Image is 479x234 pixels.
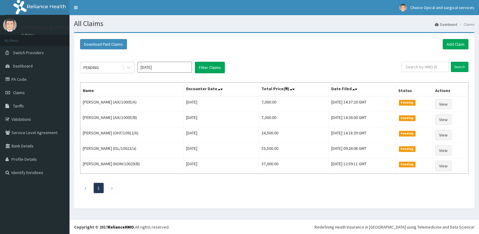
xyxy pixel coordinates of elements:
[435,22,457,27] a: Dashboard
[399,115,416,121] span: Pending
[21,25,103,30] p: Choice Opical and surgical services
[259,158,329,174] td: 37,000.00
[195,62,225,73] button: Filter Claims
[183,112,259,127] td: [DATE]
[259,83,329,97] th: Total Price(₦)
[84,185,87,191] a: Previous page
[80,127,184,143] td: [PERSON_NAME] (OHT/10912/A)
[315,224,474,230] div: Redefining Heath Insurance in [GEOGRAPHIC_DATA] using Telemedicine and Data Science!
[329,83,396,97] th: Date Filed
[183,127,259,143] td: [DATE]
[329,143,396,158] td: [DATE] 09:26:08 GMT
[396,83,432,97] th: Status
[458,22,474,27] li: Claims
[259,96,329,112] td: 7,000.00
[21,33,36,37] a: Online
[399,4,407,12] img: User Image
[329,158,396,174] td: [DATE] 12:59:11 GMT
[74,20,474,28] h1: All Claims
[435,161,451,171] a: View
[183,143,259,158] td: [DATE]
[13,103,24,109] span: Tariffs
[433,83,468,97] th: Actions
[329,112,396,127] td: [DATE] 14:36:00 GMT
[399,162,416,167] span: Pending
[183,158,259,174] td: [DATE]
[80,158,184,174] td: [PERSON_NAME] (NOM/10029/B)
[399,131,416,136] span: Pending
[259,127,329,143] td: 34,500.00
[138,62,192,73] input: Select Month and Year
[402,62,449,72] input: Search by HMO ID
[80,96,184,112] td: [PERSON_NAME] (AIX/10005/A)
[80,83,184,97] th: Name
[435,130,451,140] a: View
[3,18,17,32] img: User Image
[435,114,451,125] a: View
[83,64,99,71] div: PENDING
[98,185,100,191] a: Page 1 is your current page
[435,145,451,156] a: View
[329,96,396,112] td: [DATE] 14:37:20 GMT
[13,50,44,55] span: Switch Providers
[183,96,259,112] td: [DATE]
[108,224,134,230] a: RelianceHMO
[451,62,468,72] input: Search
[80,143,184,158] td: [PERSON_NAME] (ISL/10023/a)
[259,112,329,127] td: 7,000.00
[410,5,474,10] span: Choice Opical and surgical services
[80,39,127,49] button: Download Paid Claims
[13,63,33,69] span: Dashboard
[111,185,113,191] a: Next page
[13,90,25,95] span: Claims
[435,99,451,109] a: View
[329,127,396,143] td: [DATE] 14:18:39 GMT
[183,83,259,97] th: Encounter Date
[399,146,416,152] span: Pending
[74,224,135,230] strong: Copyright © 2017 .
[399,100,416,105] span: Pending
[443,39,468,49] a: Add Claim
[80,112,184,127] td: [PERSON_NAME] (AIX/10005/B)
[259,143,329,158] td: 53,500.00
